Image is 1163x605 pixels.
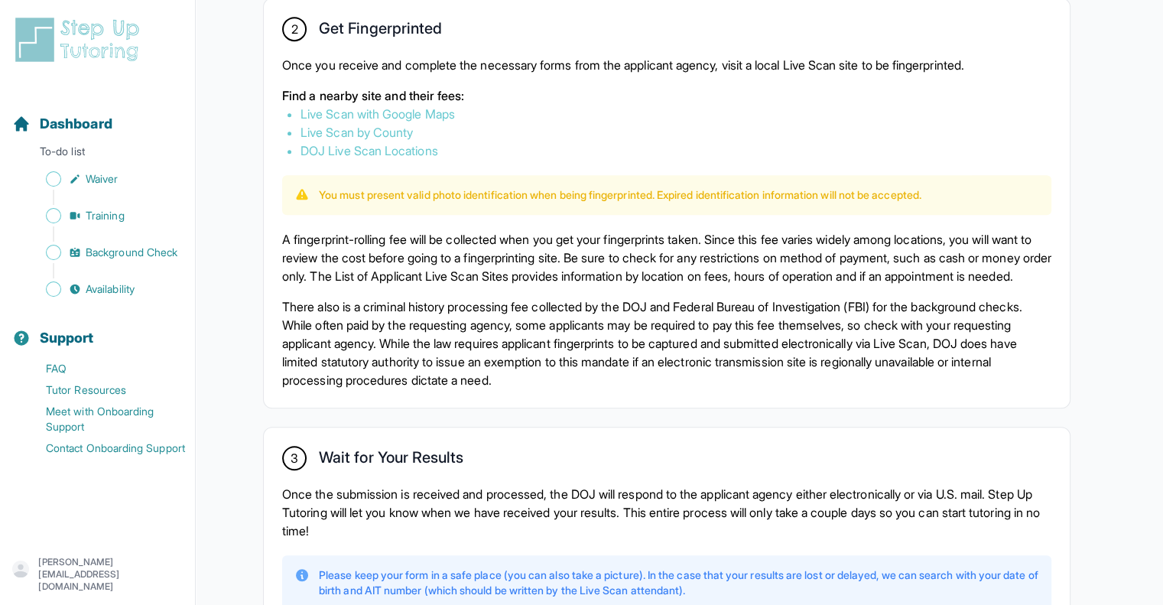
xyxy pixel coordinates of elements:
a: Background Check [12,242,195,263]
button: Dashboard [6,89,189,141]
button: [PERSON_NAME][EMAIL_ADDRESS][DOMAIN_NAME] [12,556,183,593]
h2: Get Fingerprinted [319,19,442,44]
p: Please keep your form in a safe place (you can also take a picture). In the case that your result... [319,568,1039,598]
p: Find a nearby site and their fees: [282,86,1051,105]
a: DOJ Live Scan Locations [300,143,438,158]
a: Live Scan by County [300,125,413,140]
p: Once you receive and complete the necessary forms from the applicant agency, visit a local Live S... [282,56,1051,74]
p: [PERSON_NAME][EMAIL_ADDRESS][DOMAIN_NAME] [38,556,183,593]
h2: Wait for Your Results [319,448,463,473]
a: Dashboard [12,113,112,135]
p: Once the submission is received and processed, the DOJ will respond to the applicant agency eithe... [282,485,1051,540]
span: Dashboard [40,113,112,135]
a: Meet with Onboarding Support [12,401,195,437]
span: Waiver [86,171,118,187]
a: Tutor Resources [12,379,195,401]
a: Training [12,205,195,226]
p: To-do list [6,144,189,165]
span: 2 [291,20,297,38]
img: logo [12,15,148,64]
a: Waiver [12,168,195,190]
span: Training [86,208,125,223]
span: Background Check [86,245,177,260]
p: A fingerprint-rolling fee will be collected when you get your fingerprints taken. Since this fee ... [282,230,1051,285]
a: Availability [12,278,195,300]
button: Support [6,303,189,355]
a: Contact Onboarding Support [12,437,195,459]
span: 3 [291,449,298,467]
span: Support [40,327,94,349]
a: FAQ [12,358,195,379]
p: You must present valid photo identification when being fingerprinted. Expired identification info... [319,187,921,203]
span: Availability [86,281,135,297]
p: There also is a criminal history processing fee collected by the DOJ and Federal Bureau of Invest... [282,298,1051,389]
a: Live Scan with Google Maps [300,106,455,122]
